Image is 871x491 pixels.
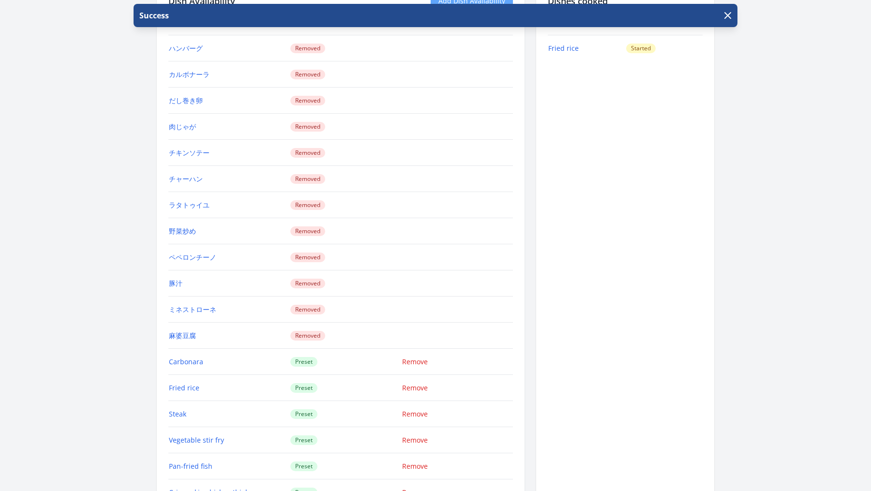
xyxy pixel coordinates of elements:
span: Removed [290,174,325,184]
a: 肉じゃが [169,122,196,131]
span: Removed [290,200,325,210]
span: Removed [290,331,325,341]
a: Fried rice [548,44,579,53]
span: Removed [290,96,325,105]
p: Success [137,10,169,21]
a: ハンバーグ [169,44,203,53]
a: ラタトゥイユ [169,200,210,209]
a: 豚汁 [169,279,182,288]
span: Preset [290,357,317,367]
span: Preset [290,383,317,393]
a: Remove [402,409,428,418]
a: Pan-fried fish [169,461,212,471]
a: 野菜炒め [169,226,196,236]
span: Removed [290,122,325,132]
a: Steak [169,409,186,418]
span: Preset [290,409,317,419]
span: Removed [290,279,325,288]
span: Removed [290,226,325,236]
span: Removed [290,305,325,314]
span: Removed [290,253,325,262]
a: Remove [402,383,428,392]
a: ミネストローネ [169,305,216,314]
a: チャーハン [169,174,203,183]
span: Removed [290,44,325,53]
a: Remove [402,435,428,445]
a: Remove [402,357,428,366]
span: Removed [290,148,325,158]
a: Fried rice [169,383,199,392]
a: だし巻き卵 [169,96,203,105]
span: Preset [290,461,317,471]
a: カルボナーラ [169,70,210,79]
span: Removed [290,70,325,79]
a: Vegetable stir fry [169,435,224,445]
a: Carbonara [169,357,203,366]
a: 麻婆豆腐 [169,331,196,340]
a: Remove [402,461,428,471]
span: Preset [290,435,317,445]
a: チキンソテー [169,148,210,157]
a: ペペロンチーノ [169,253,216,262]
span: Started [626,44,656,53]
